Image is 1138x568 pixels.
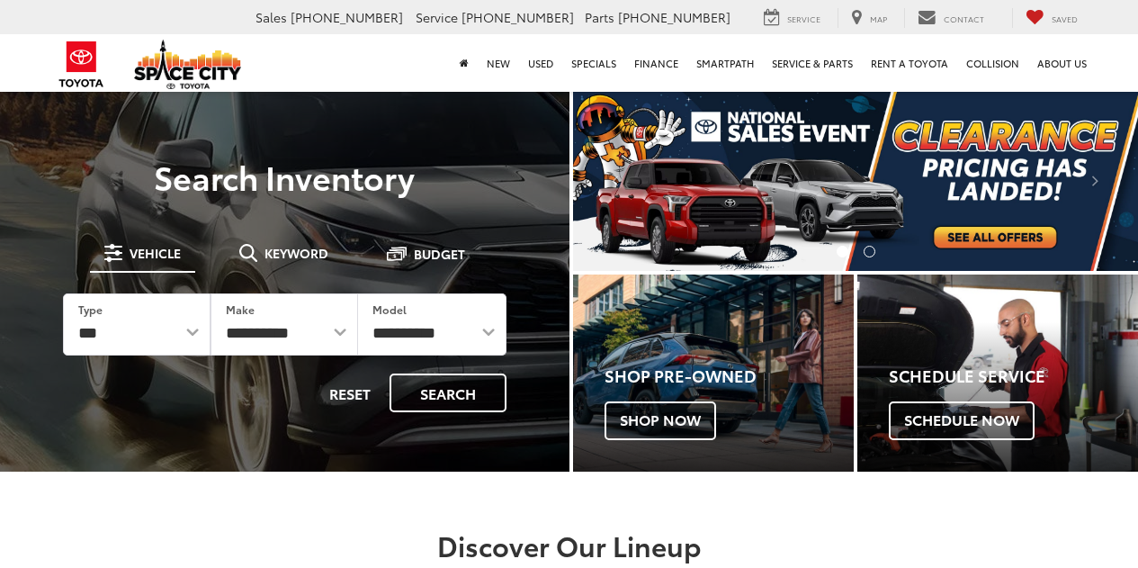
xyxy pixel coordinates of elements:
a: SmartPath [687,34,763,92]
h4: Schedule Service [889,367,1138,385]
a: New [478,34,519,92]
span: Parts [585,8,614,26]
a: Finance [625,34,687,92]
span: Budget [414,248,465,260]
span: Contact [944,13,984,24]
h4: Shop Pre-Owned [605,367,854,385]
a: Service [750,8,834,28]
div: Toyota [857,275,1138,472]
a: My Saved Vehicles [1012,8,1091,28]
label: Model [372,302,407,317]
div: Toyota [573,275,854,472]
button: Reset [314,374,386,412]
h2: Discover Our Lineup [57,530,1082,560]
span: Vehicle [130,247,181,259]
img: Space City Toyota [134,40,242,89]
a: Home [451,34,478,92]
label: Make [226,302,255,317]
a: Schedule Service Schedule Now [857,275,1138,472]
a: Contact [904,8,998,28]
img: Toyota [48,35,115,94]
label: Type [78,302,103,317]
button: Click to view next picture. [1053,126,1138,235]
span: Service [787,13,820,24]
h3: Search Inventory [38,158,532,194]
a: Map [838,8,901,28]
span: Schedule Now [889,401,1035,439]
a: Specials [562,34,625,92]
li: Go to slide number 2. [864,246,875,257]
a: Collision [957,34,1028,92]
span: Shop Now [605,401,716,439]
span: [PHONE_NUMBER] [291,8,403,26]
a: Rent a Toyota [862,34,957,92]
span: Keyword [264,247,328,259]
a: Service & Parts [763,34,862,92]
span: Service [416,8,458,26]
span: Saved [1052,13,1078,24]
button: Click to view previous picture. [573,126,658,235]
li: Go to slide number 1. [837,246,848,257]
span: [PHONE_NUMBER] [461,8,574,26]
a: Shop Pre-Owned Shop Now [573,275,854,472]
a: About Us [1028,34,1096,92]
span: Sales [255,8,287,26]
button: Search [390,374,506,412]
span: [PHONE_NUMBER] [618,8,730,26]
span: Map [870,13,887,24]
a: Used [519,34,562,92]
